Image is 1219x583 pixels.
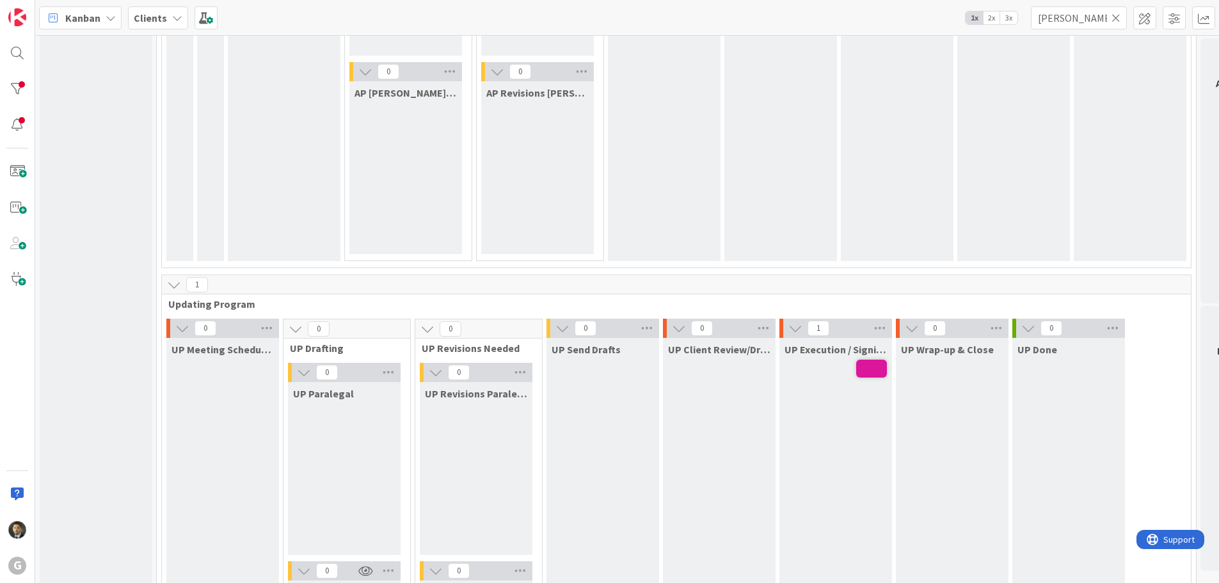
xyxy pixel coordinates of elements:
[308,321,330,337] span: 0
[552,343,621,356] span: UP Send Drafts
[290,342,394,355] span: UP Drafting
[1017,343,1057,356] span: UP Done
[168,298,1175,310] span: Updating Program
[966,12,983,24] span: 1x
[186,277,208,292] span: 1
[785,343,887,356] span: UP Execution / Signing
[378,64,399,79] span: 0
[808,321,829,336] span: 1
[425,387,527,400] span: UP Revisions Paralegal
[316,365,338,380] span: 0
[1031,6,1127,29] input: Quick Filter...
[486,86,589,99] span: AP Revisions Brad/Jonas
[27,2,58,17] span: Support
[355,86,457,99] span: AP Brad/Jonas
[316,563,338,579] span: 0
[195,321,216,336] span: 0
[1000,12,1017,24] span: 3x
[422,342,526,355] span: UP Revisions Needed
[668,343,770,356] span: UP Client Review/Draft Review Meeting
[448,563,470,579] span: 0
[901,343,994,356] span: UP Wrap-up & Close
[8,557,26,575] div: G
[440,321,461,337] span: 0
[448,365,470,380] span: 0
[171,343,274,356] span: UP Meeting Scheduled
[509,64,531,79] span: 0
[293,387,354,400] span: UP Paralegal
[691,321,713,336] span: 0
[924,321,946,336] span: 0
[65,10,100,26] span: Kanban
[983,12,1000,24] span: 2x
[1040,321,1062,336] span: 0
[8,8,26,26] img: Visit kanbanzone.com
[134,12,167,24] b: Clients
[575,321,596,336] span: 0
[8,521,26,539] img: CG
